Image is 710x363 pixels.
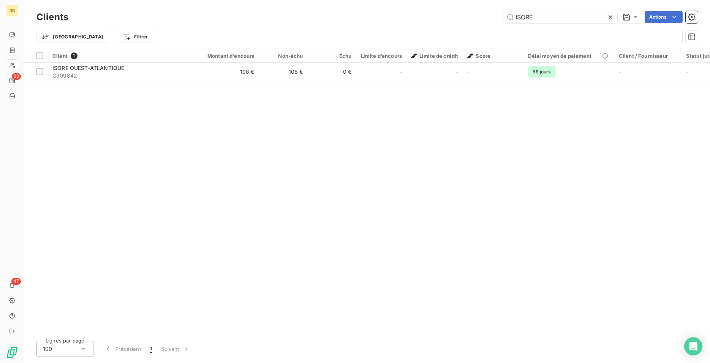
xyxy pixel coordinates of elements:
td: 108 € [194,63,259,81]
td: 108 € [259,63,308,81]
div: Limite d’encours [361,53,402,59]
span: 100 [43,345,52,353]
td: 0 € [308,63,356,81]
div: RB [6,5,18,17]
span: Client [52,53,68,59]
button: Filtrer [118,31,153,43]
div: Délai moyen de paiement [528,53,609,59]
span: 47 [11,278,21,285]
div: Non-échu [264,53,303,59]
span: - [686,68,688,75]
button: 1 [145,341,157,357]
span: - [456,68,458,76]
img: Logo LeanPay [6,346,18,358]
div: Client / Fournisseur [619,53,677,59]
div: Échu [312,53,352,59]
span: ISORE OUEST-ATLANTIQUE [52,65,124,71]
button: Suivant [157,341,195,357]
span: - [400,68,402,76]
span: 22 [12,73,21,80]
div: Montant d'encours [198,53,255,59]
span: - [619,68,621,75]
span: C309842 [52,72,189,79]
input: Rechercher [503,11,617,23]
h3: Clients [36,10,68,24]
span: Limite de crédit [411,53,458,59]
span: 1 [150,345,152,353]
span: 56 jours [528,66,555,78]
button: Précédent [100,341,145,357]
button: Actions [645,11,683,23]
div: Open Intercom Messenger [684,337,702,355]
span: Score [467,53,490,59]
span: - [467,68,470,75]
button: [GEOGRAPHIC_DATA] [36,31,108,43]
span: 1 [71,52,77,59]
